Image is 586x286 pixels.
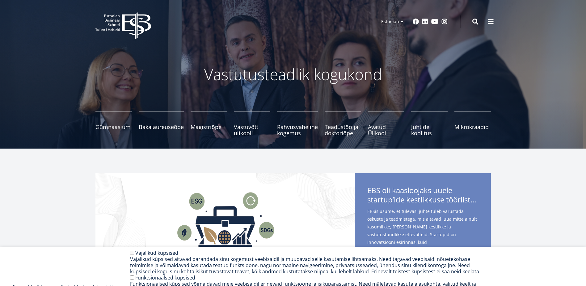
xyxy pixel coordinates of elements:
span: startup’ide kestlikkuse tööriistakastile [367,195,478,204]
span: Mikrokraadid [454,124,491,130]
a: Magistriõpe [191,111,227,136]
a: Avatud Ülikool [368,111,404,136]
span: Avatud Ülikool [368,124,404,136]
span: Teadustöö ja doktoriõpe [325,124,361,136]
a: Rahvusvaheline kogemus [277,111,318,136]
span: EBS oli kaasloojaks uuele [367,186,478,206]
label: Funktsionaalsed küpsised [135,274,195,281]
span: Magistriõpe [191,124,227,130]
span: EBSis usume, et tulevasi juhte tuleb varustada oskuste ja teadmistega, mis aitavad luua mitte ain... [367,207,478,256]
a: Juhtide koolitus [411,111,448,136]
a: Linkedin [422,19,428,25]
span: Vastuvõtt ülikooli [234,124,270,136]
span: Rahvusvaheline kogemus [277,124,318,136]
a: Instagram [441,19,448,25]
a: Teadustöö ja doktoriõpe [325,111,361,136]
a: Bakalaureuseõpe [139,111,184,136]
a: Vastuvõtt ülikooli [234,111,270,136]
label: Vajalikud küpsised [135,249,178,256]
a: Youtube [431,19,438,25]
span: Gümnaasium [95,124,132,130]
p: Vastutusteadlik kogukond [129,65,457,84]
a: Facebook [413,19,419,25]
a: Mikrokraadid [454,111,491,136]
a: Gümnaasium [95,111,132,136]
div: Vajalikud küpsised aitavad parandada sinu kogemust veebisaidil ja muudavad selle kasutamise lihts... [130,256,484,275]
span: Bakalaureuseõpe [139,124,184,130]
span: Juhtide koolitus [411,124,448,136]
